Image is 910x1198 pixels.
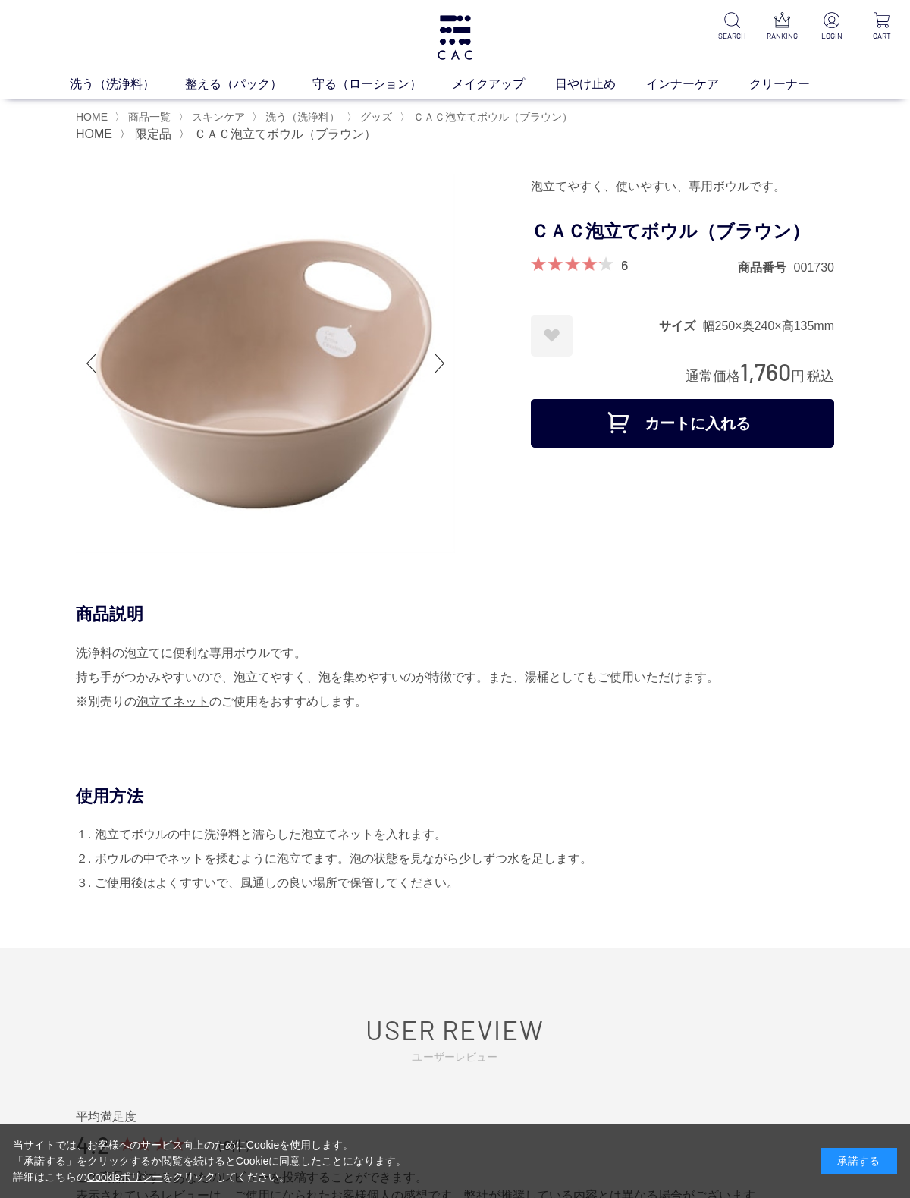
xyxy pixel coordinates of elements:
[13,1137,407,1185] div: 当サイトでは、お客様へのサービス向上のためにCookieを使用します。 「承諾する」をクリックするか閲覧を続けるとCookieに同意したことになります。 詳細はこちらの をクリックしてください。
[716,30,748,42] p: SEARCH
[646,75,749,93] a: インナーケア
[435,15,475,60] img: logo
[70,75,185,93] a: 洗う（洗浄料）
[410,111,573,123] a: ＣＡＣ泡立てボウル（ブラウン）
[76,603,834,625] div: 商品説明
[749,75,840,93] a: クリーナー
[119,125,174,143] li: 〉
[128,111,171,123] span: 商品一覧
[312,75,452,93] a: 守る（ローション）
[740,357,791,385] span: 1,760
[76,127,112,140] a: HOME
[766,12,798,42] a: RANKING
[531,399,834,448] button: カートに入れる
[531,174,834,200] div: 泡立てやすく、使いやすい、専用ボウルです。
[452,75,555,93] a: メイクアップ
[115,110,174,124] li: 〉
[125,111,171,123] a: 商品一覧
[357,111,392,123] a: グッズ
[178,110,249,124] li: 〉
[178,125,379,143] li: 〉
[531,215,834,249] h1: ＣＡＣ泡立てボウル（ブラウン）
[621,256,628,273] a: 6
[194,127,376,140] span: ＣＡＣ泡立てボウル（ブラウン）
[347,110,396,124] li: 〉
[262,111,340,123] a: 洗う（洗浄料）
[76,641,834,714] div: 洗浄料の泡立てに便利な専用ボウルです。 持ち手がつかみやすいので、泡立てやすく、泡を集めやすいのが特徴です。また、湯桶としてもご使用いただけます。 ※別売りの のご使用をおすすめします。
[252,110,344,124] li: 〉
[816,12,848,42] a: LOGIN
[87,1014,823,1064] a: USER REVIEWユーザーレビュー
[76,1108,834,1124] div: 平均満足度
[189,111,245,123] a: スキンケア
[794,259,834,275] dd: 001730
[791,369,805,384] span: 円
[413,111,573,123] span: ＣＡＣ泡立てボウル（ブラウン）
[807,369,834,384] span: 税込
[686,369,740,384] span: 通常価格
[400,110,576,124] li: 〉
[866,30,898,42] p: CART
[76,785,834,807] div: 使用方法
[816,30,848,42] p: LOGIN
[87,1171,163,1183] a: Cookieポリシー
[360,111,392,123] span: グッズ
[703,318,834,334] dd: 幅250×奥240×高135mm
[716,12,748,42] a: SEARCH
[131,127,171,140] a: 限定品
[192,111,245,123] span: スキンケア
[76,111,108,123] a: HOME
[531,315,573,357] a: お気に入りに登録する
[87,1050,823,1064] span: ユーザーレビュー
[821,1148,897,1174] div: 承諾する
[136,695,209,708] a: 泡立てネット
[135,127,171,140] span: 限定品
[738,259,794,275] dt: 商品番号
[555,75,646,93] a: 日やけ止め
[185,75,312,93] a: 整える（パック）
[866,12,898,42] a: CART
[76,822,834,895] div: １. 泡立てボウルの中に洗浄料と濡らした泡立てネットを入れます。 ２. ボウルの中でネットを揉むように泡立てます。泡の状態を見ながら少しずつ水を足します。 ３. ご使用後はよくすすいで、風通しの...
[265,111,340,123] span: 洗う（洗浄料）
[766,30,798,42] p: RANKING
[190,127,375,140] a: ＣＡＣ泡立てボウル（ブラウン）
[76,174,455,553] img: ＣＡＣ泡立てボウル（ブラウン）
[659,318,703,334] dt: サイズ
